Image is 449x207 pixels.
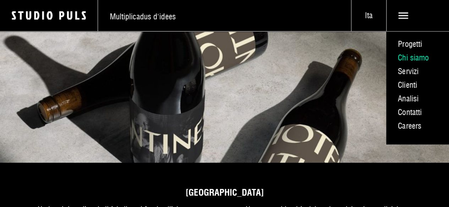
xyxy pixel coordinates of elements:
[386,78,449,92] a: Clienti
[36,187,413,198] h3: [GEOGRAPHIC_DATA]
[351,11,386,21] span: Ita
[386,38,449,51] a: Progetti
[386,92,449,106] a: Analisi
[386,51,449,65] a: Chi siamo
[386,119,449,133] a: Careers
[386,105,449,119] a: Contatti
[110,12,176,22] span: Multiplicadus d'idees
[386,65,449,79] a: Servizi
